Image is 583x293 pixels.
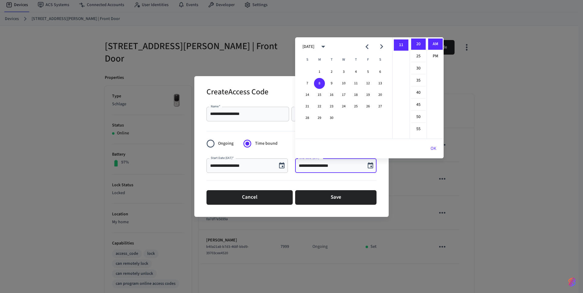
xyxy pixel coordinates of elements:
[411,63,426,74] li: 30 minutes
[326,54,337,66] span: Tuesday
[411,39,426,50] li: 20 minutes
[326,78,337,89] button: 9
[428,39,443,50] li: AM
[206,83,268,102] h2: Create Access Code
[374,39,389,54] button: Next month
[302,113,313,123] button: 28
[375,101,386,112] button: 27
[350,101,361,112] button: 25
[302,44,314,50] div: [DATE]
[295,190,377,205] button: Save
[363,78,373,89] button: 12
[276,160,288,172] button: Choose date, selected date is Sep 8, 2025
[411,75,426,86] li: 35 minutes
[428,51,443,62] li: PM
[410,37,427,139] ul: Select minutes
[211,156,234,160] label: Start Date (EAT)
[393,37,410,139] ul: Select hours
[427,37,444,139] ul: Select meridiem
[338,66,349,77] button: 3
[326,101,337,112] button: 23
[363,89,373,100] button: 19
[350,78,361,89] button: 11
[350,89,361,100] button: 18
[411,51,426,62] li: 25 minutes
[326,113,337,123] button: 30
[218,140,234,147] span: Ongoing
[350,54,361,66] span: Thursday
[375,66,386,77] button: 6
[255,140,278,147] span: Time bound
[314,54,325,66] span: Monday
[411,99,426,111] li: 45 minutes
[302,89,313,100] button: 14
[326,89,337,100] button: 16
[375,54,386,66] span: Saturday
[314,89,325,100] button: 15
[360,39,374,54] button: Previous month
[211,104,220,109] label: Name
[302,101,313,112] button: 21
[394,39,408,51] li: 11 hours
[338,54,349,66] span: Wednesday
[363,66,373,77] button: 5
[302,54,313,66] span: Sunday
[338,89,349,100] button: 17
[326,66,337,77] button: 2
[363,101,373,112] button: 26
[350,66,361,77] button: 4
[364,160,377,172] button: Choose date, selected date is Sep 8, 2025
[375,78,386,89] button: 13
[314,66,325,77] button: 1
[206,190,293,205] button: Cancel
[423,141,444,156] button: OK
[375,89,386,100] button: 20
[314,78,325,89] button: 8
[314,113,325,123] button: 29
[411,111,426,123] li: 50 minutes
[316,39,330,54] button: calendar view is open, switch to year view
[363,54,373,66] span: Friday
[411,87,426,99] li: 40 minutes
[568,277,576,287] img: SeamLogoGradient.69752ec5.svg
[338,101,349,112] button: 24
[338,78,349,89] button: 10
[302,78,313,89] button: 7
[314,101,325,112] button: 22
[411,123,426,135] li: 55 minutes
